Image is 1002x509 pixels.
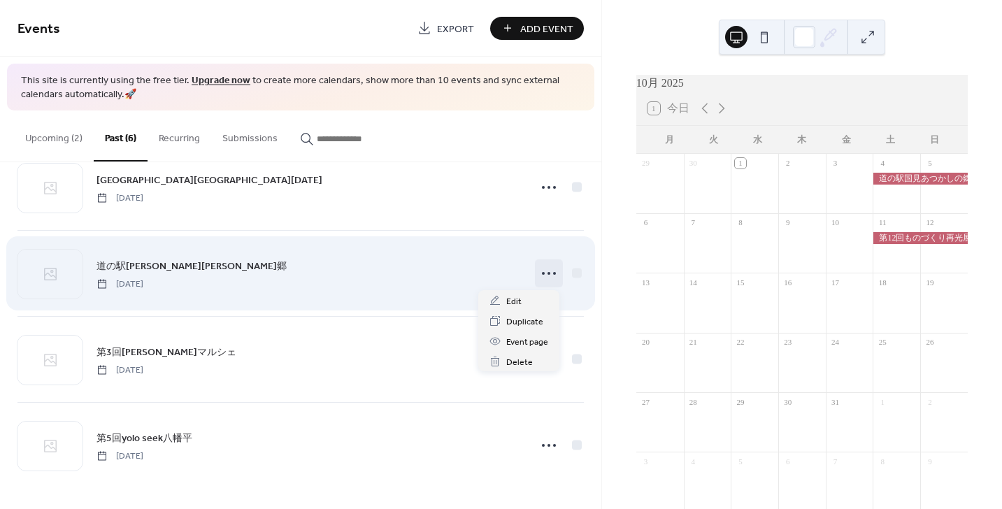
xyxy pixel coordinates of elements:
div: 18 [877,277,887,287]
div: 25 [877,337,887,347]
div: 1 [735,158,745,169]
div: 2 [782,158,793,169]
div: 火 [692,126,736,154]
div: 12 [924,217,935,228]
div: 月 [647,126,692,154]
div: 31 [830,396,840,407]
div: 金 [824,126,868,154]
button: Recurring [148,110,211,160]
div: 1 [877,396,887,407]
div: 土 [868,126,912,154]
span: [DATE] [96,364,143,376]
div: 20 [640,337,651,347]
button: Upcoming (2) [14,110,94,160]
span: 道の駅[PERSON_NAME][PERSON_NAME]郷 [96,259,287,273]
span: [DATE] [96,450,143,462]
div: 24 [830,337,840,347]
div: 30 [688,158,699,169]
div: 木 [780,126,824,154]
div: 8 [877,456,887,466]
div: 13 [640,277,651,287]
div: 3 [830,158,840,169]
div: 3 [640,456,651,466]
div: 26 [924,337,935,347]
div: 21 [688,337,699,347]
span: Add Event [520,22,573,36]
div: 23 [782,337,793,347]
span: 第5回yolo seek八幡平 [96,431,192,445]
div: 9 [924,456,935,466]
span: 第3回[PERSON_NAME]マルシェ [96,345,236,359]
span: Delete [506,355,533,370]
div: 2 [924,396,935,407]
div: 11 [877,217,887,228]
a: 第3回[PERSON_NAME]マルシェ [96,344,236,360]
span: [DATE] [96,278,143,290]
div: 6 [640,217,651,228]
div: 17 [830,277,840,287]
div: 5 [735,456,745,466]
div: 8 [735,217,745,228]
div: 10月 2025 [636,75,968,92]
button: Submissions [211,110,289,160]
div: 水 [736,126,780,154]
div: 第12回ものづくり再光展 [873,232,967,244]
a: Export [407,17,485,40]
span: Duplicate [506,315,543,329]
div: 4 [877,158,887,169]
div: 7 [830,456,840,466]
div: 28 [688,396,699,407]
div: 19 [924,277,935,287]
a: [GEOGRAPHIC_DATA][GEOGRAPHIC_DATA][DATE] [96,172,322,188]
span: Export [437,22,474,36]
div: 29 [735,396,745,407]
a: Upgrade now [192,71,250,90]
span: [DATE] [96,192,143,204]
a: 第5回yolo seek八幡平 [96,430,192,446]
span: This site is currently using the free tier. to create more calendars, show more than 10 events an... [21,74,580,101]
div: 日 [912,126,957,154]
span: Event page [506,335,548,350]
a: 道の駅[PERSON_NAME][PERSON_NAME]郷 [96,258,287,274]
span: Events [17,15,60,43]
div: 14 [688,277,699,287]
div: 道の駅国見あつかしの郷 [873,173,967,185]
div: 10 [830,217,840,228]
div: 6 [782,456,793,466]
div: 30 [782,396,793,407]
div: 7 [688,217,699,228]
button: Past (6) [94,110,148,162]
div: 5 [924,158,935,169]
div: 9 [782,217,793,228]
div: 22 [735,337,745,347]
span: [GEOGRAPHIC_DATA][GEOGRAPHIC_DATA][DATE] [96,173,322,187]
div: 4 [688,456,699,466]
button: Add Event [490,17,584,40]
div: 29 [640,158,651,169]
div: 27 [640,396,651,407]
div: 16 [782,277,793,287]
div: 15 [735,277,745,287]
span: Edit [506,294,522,309]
